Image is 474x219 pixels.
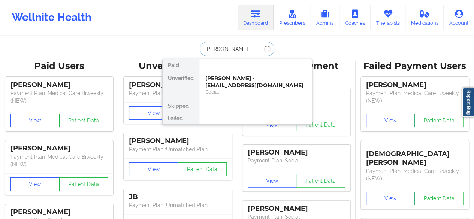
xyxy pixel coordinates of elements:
a: Dashboard [238,5,274,30]
a: Coaches [339,5,371,30]
button: View [248,118,297,131]
button: View [10,177,60,191]
p: Payment Plan : Social [248,157,345,164]
div: Failed [163,112,199,124]
a: Medications [405,5,444,30]
a: Therapists [371,5,405,30]
div: [PERSON_NAME] [10,208,108,216]
button: Patient Data [296,118,345,131]
p: Payment Plan : Unmatched Plan [129,146,226,153]
div: [PERSON_NAME] [129,137,226,145]
button: View [129,106,178,120]
button: Patient Data [178,162,227,176]
div: Unverified Users [124,60,232,72]
button: View [366,114,415,127]
button: Patient Data [59,177,108,191]
div: [PERSON_NAME] [10,81,108,89]
a: Admins [310,5,339,30]
a: Report Bug [462,88,474,117]
div: [PERSON_NAME] [129,81,226,89]
p: Payment Plan : Unmatched Plan [129,89,226,97]
p: Payment Plan : Medical Care Biweekly (NEW) [366,167,464,182]
p: Payment Plan : Medical Care Biweekly (NEW) [10,89,108,104]
button: Patient Data [414,192,464,205]
a: Account [444,5,474,30]
div: Social [205,89,306,95]
div: Paid Users [5,60,113,72]
a: Prescribers [274,5,311,30]
div: [DEMOGRAPHIC_DATA][PERSON_NAME] [366,144,464,167]
div: [PERSON_NAME] [366,81,464,89]
p: Payment Plan : Medical Care Biweekly (NEW) [366,89,464,104]
div: Unverified [163,71,199,100]
div: [PERSON_NAME] - [EMAIL_ADDRESS][DOMAIN_NAME] [205,75,306,89]
button: Patient Data [296,174,345,188]
button: View [129,162,178,176]
button: View [248,174,297,188]
div: [PERSON_NAME] [248,148,345,157]
button: View [366,192,415,205]
div: Skipped [163,100,199,112]
button: View [10,114,60,127]
div: [PERSON_NAME] [10,144,108,153]
div: [PERSON_NAME] [248,204,345,213]
p: Payment Plan : Unmatched Plan [129,201,226,209]
button: Patient Data [414,114,464,127]
div: JB [129,193,226,201]
div: Failed Payment Users [361,60,469,72]
p: Payment Plan : Medical Care Biweekly (NEW) [10,153,108,168]
div: Paid [163,59,199,71]
button: Patient Data [59,114,108,127]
